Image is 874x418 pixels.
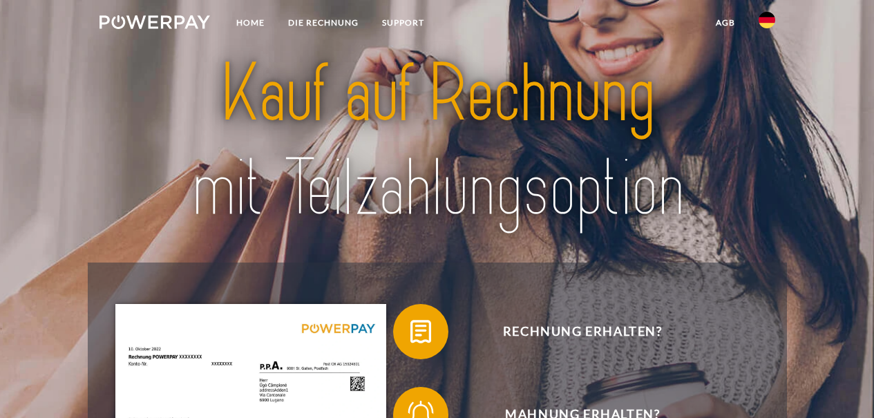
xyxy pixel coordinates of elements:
a: Home [225,10,276,35]
img: logo-powerpay-white.svg [99,15,211,29]
a: DIE RECHNUNG [276,10,370,35]
img: de [759,12,775,28]
a: agb [704,10,747,35]
img: title-powerpay_de.svg [133,42,742,240]
span: Rechnung erhalten? [413,304,752,359]
img: qb_bill.svg [403,314,438,349]
button: Rechnung erhalten? [393,304,752,359]
a: SUPPORT [370,10,436,35]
